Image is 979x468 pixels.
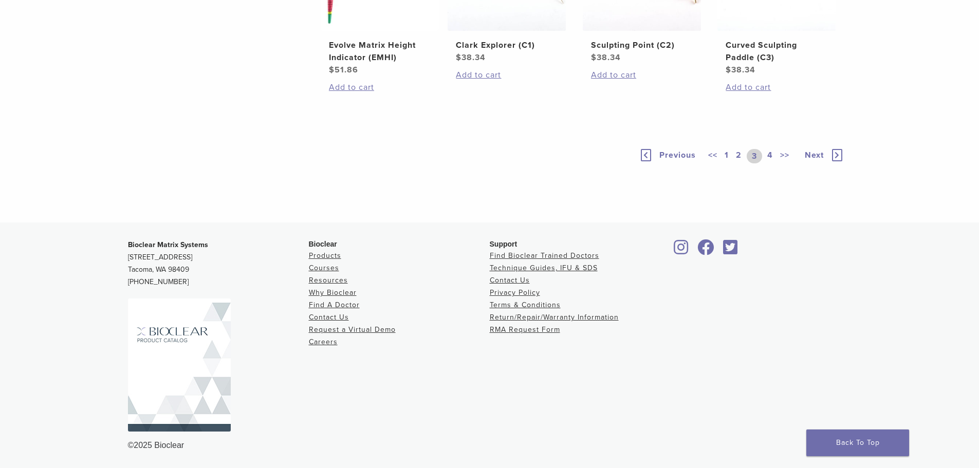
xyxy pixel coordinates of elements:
[734,149,744,163] a: 2
[128,239,309,288] p: [STREET_ADDRESS] Tacoma, WA 98409 [PHONE_NUMBER]
[456,52,486,63] bdi: 38.34
[456,39,558,51] h2: Clark Explorer (C1)
[694,246,718,256] a: Bioclear
[128,439,852,452] div: ©2025 Bioclear
[490,301,561,309] a: Terms & Conditions
[671,246,692,256] a: Bioclear
[128,298,231,432] img: Bioclear
[805,150,824,160] span: Next
[309,276,348,285] a: Resources
[706,149,719,163] a: <<
[591,39,693,51] h2: Sculpting Point (C2)
[309,313,349,322] a: Contact Us
[726,65,731,75] span: $
[309,338,338,346] a: Careers
[720,246,742,256] a: Bioclear
[726,65,755,75] bdi: 38.34
[490,288,540,297] a: Privacy Policy
[490,325,560,334] a: RMA Request Form
[128,240,208,249] strong: Bioclear Matrix Systems
[490,264,598,272] a: Technique Guides, IFU & SDS
[309,264,339,272] a: Courses
[490,240,518,248] span: Support
[329,65,358,75] bdi: 51.86
[591,69,693,81] a: Add to cart: “Sculpting Point (C2)”
[309,251,341,260] a: Products
[309,240,337,248] span: Bioclear
[329,39,431,64] h2: Evolve Matrix Height Indicator (EMHI)
[309,325,396,334] a: Request a Virtual Demo
[591,52,597,63] span: $
[329,65,335,75] span: $
[490,251,599,260] a: Find Bioclear Trained Doctors
[456,69,558,81] a: Add to cart: “Clark Explorer (C1)”
[456,52,461,63] span: $
[778,149,791,163] a: >>
[490,276,530,285] a: Contact Us
[726,81,827,93] a: Add to cart: “Curved Sculpting Paddle (C3)”
[329,81,431,93] a: Add to cart: “Evolve Matrix Height Indicator (EMHI)”
[490,313,619,322] a: Return/Repair/Warranty Information
[659,150,696,160] span: Previous
[723,149,731,163] a: 1
[726,39,827,64] h2: Curved Sculpting Paddle (C3)
[309,288,357,297] a: Why Bioclear
[591,52,621,63] bdi: 38.34
[806,429,909,456] a: Back To Top
[765,149,775,163] a: 4
[309,301,360,309] a: Find A Doctor
[747,149,762,163] a: 3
